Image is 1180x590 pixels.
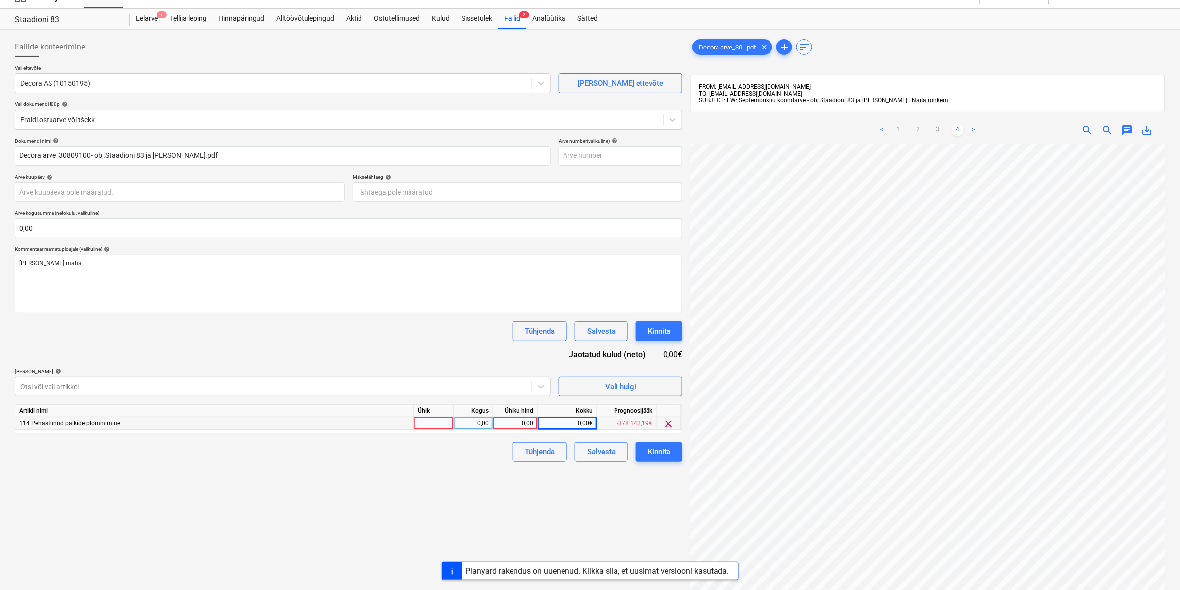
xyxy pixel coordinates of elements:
div: Tühjenda [525,445,555,458]
div: 0,00 [458,417,489,430]
div: Kogus [454,405,493,417]
span: zoom_out [1102,124,1114,136]
div: [PERSON_NAME] [15,368,551,375]
div: Tühjenda [525,325,555,338]
span: SUBJECT: FW: Septembrikuu koondarve - obj.Staadioni 83 ja [PERSON_NAME] [699,97,907,104]
div: Kinnita [648,445,670,458]
p: Vali ettevõte [15,65,551,73]
div: Maksetähtaeg [353,174,682,180]
span: chat [1122,124,1133,136]
span: help [45,174,52,180]
a: Page 3 [932,124,944,136]
span: 114 Pehastunud palkide plommimine [19,420,120,427]
a: Analüütika [526,9,571,29]
button: Salvesta [575,442,628,462]
span: sort [798,41,810,53]
div: Failid [498,9,526,29]
a: Sissetulek [456,9,498,29]
div: Artikli nimi [15,405,414,417]
div: [PERSON_NAME] ettevõte [578,77,664,90]
span: save_alt [1141,124,1153,136]
div: Eelarve [130,9,164,29]
div: 0,00€ [538,417,597,430]
a: Failid2 [498,9,526,29]
span: help [610,138,617,144]
button: Kinnita [636,442,682,462]
span: clear [663,418,675,430]
span: 7 [157,11,167,18]
input: Dokumendi nimi [15,146,551,166]
button: Tühjenda [513,442,567,462]
div: Vali dokumendi tüüp [15,101,682,107]
div: Decora arve_30...pdf [692,39,772,55]
span: help [102,246,110,252]
span: help [383,174,391,180]
div: Jaotatud kulud (neto) [554,349,662,360]
span: help [53,368,61,374]
input: Arve number [559,146,682,166]
div: Prognoosijääk [597,405,657,417]
span: Failide konteerimine [15,41,85,53]
span: 2 [519,11,529,18]
a: Page 1 [892,124,904,136]
span: ... [907,97,948,104]
div: Kommentaar raamatupidajale (valikuline) [15,246,682,252]
button: [PERSON_NAME] ettevõte [559,73,682,93]
a: Ostutellimused [368,9,426,29]
span: FROM: [EMAIL_ADDRESS][DOMAIN_NAME] [699,83,811,90]
div: 0,00€ [662,349,683,360]
div: Kokku [538,405,597,417]
div: Planyard rakendus on uuenenud. Klikka siia, et uusimat versiooni kasutada. [466,566,729,576]
span: clear [758,41,770,53]
a: Next page [968,124,979,136]
a: Tellija leping [164,9,212,29]
span: help [60,101,68,107]
a: Eelarve7 [130,9,164,29]
div: Kinnita [648,325,670,338]
input: Arve kogusumma (netokulu, valikuline) [15,218,682,238]
a: Alltöövõtulepingud [270,9,340,29]
span: Näita rohkem [912,97,948,104]
span: [PERSON_NAME] maha [19,260,82,267]
div: -378 142,19€ [597,417,657,430]
div: Salvesta [587,325,616,338]
button: Kinnita [636,321,682,341]
div: Ühiku hind [493,405,538,417]
a: Hinnapäringud [212,9,270,29]
a: Aktid [340,9,368,29]
p: Arve kogusumma (netokulu, valikuline) [15,210,682,218]
input: Arve kuupäeva pole määratud. [15,182,345,202]
div: Vali hulgi [605,380,636,393]
div: Staadioni 83 [15,15,118,25]
a: Previous page [876,124,888,136]
a: Sätted [571,9,604,29]
a: Kulud [426,9,456,29]
div: Dokumendi nimi [15,138,551,144]
button: Salvesta [575,321,628,341]
input: Tähtaega pole määratud [353,182,682,202]
span: add [778,41,790,53]
span: TO: [EMAIL_ADDRESS][DOMAIN_NAME] [699,90,802,97]
a: Page 2 [912,124,924,136]
div: Ühik [414,405,454,417]
span: zoom_in [1082,124,1094,136]
div: Arve number (valikuline) [559,138,682,144]
button: Vali hulgi [559,377,682,396]
a: Page 4 is your current page [952,124,964,136]
span: Decora arve_30...pdf [693,44,762,51]
span: help [51,138,59,144]
div: Salvesta [587,445,616,458]
div: 0,00 [497,417,533,430]
div: Arve kuupäev [15,174,345,180]
button: Tühjenda [513,321,567,341]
